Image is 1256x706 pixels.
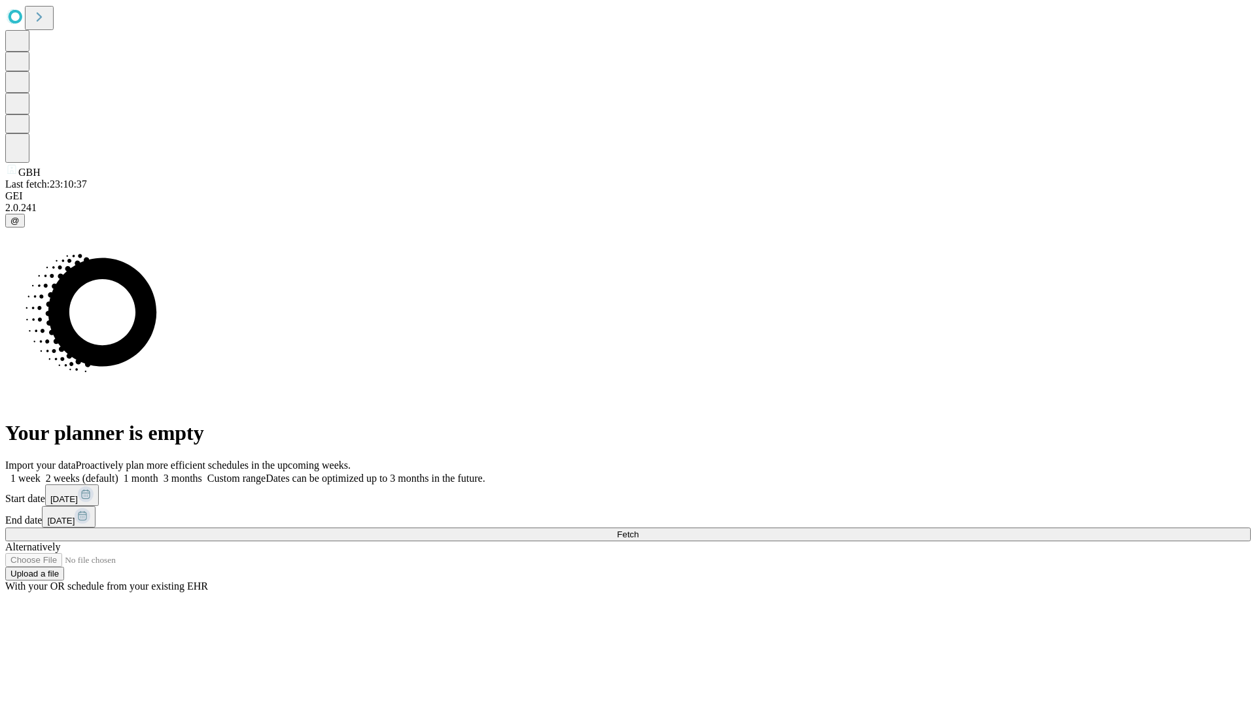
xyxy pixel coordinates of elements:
[50,494,78,504] span: [DATE]
[266,473,485,484] span: Dates can be optimized up to 3 months in the future.
[45,484,99,506] button: [DATE]
[5,178,87,190] span: Last fetch: 23:10:37
[10,216,20,226] span: @
[5,214,25,227] button: @
[5,421,1251,445] h1: Your planner is empty
[5,506,1251,528] div: End date
[5,202,1251,214] div: 2.0.241
[42,506,96,528] button: [DATE]
[5,567,64,580] button: Upload a file
[617,529,638,539] span: Fetch
[5,190,1251,202] div: GEI
[10,473,41,484] span: 1 week
[124,473,158,484] span: 1 month
[76,460,351,471] span: Proactively plan more efficient schedules in the upcoming weeks.
[5,460,76,471] span: Import your data
[18,167,41,178] span: GBH
[5,580,208,592] span: With your OR schedule from your existing EHR
[164,473,202,484] span: 3 months
[47,516,75,526] span: [DATE]
[207,473,266,484] span: Custom range
[46,473,118,484] span: 2 weeks (default)
[5,541,60,552] span: Alternatively
[5,484,1251,506] div: Start date
[5,528,1251,541] button: Fetch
